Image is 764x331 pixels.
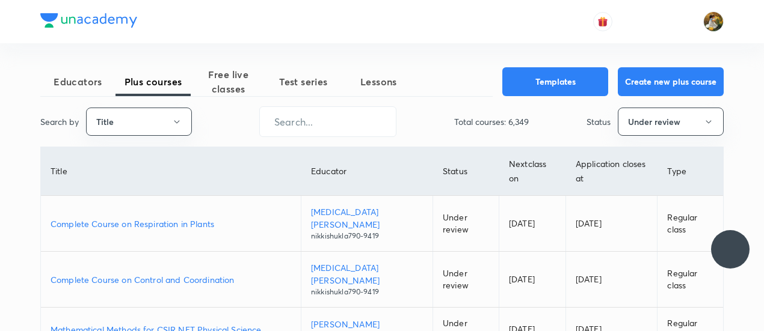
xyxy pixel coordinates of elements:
[565,252,658,308] td: [DATE]
[433,252,499,308] td: Under review
[266,74,341,89] span: Test series
[311,205,423,241] a: [MEDICAL_DATA][PERSON_NAME]nikkishukla790-9419
[40,74,116,89] span: Educators
[597,16,608,27] img: avatar
[499,147,565,196] th: Next class on
[311,205,423,231] p: [MEDICAL_DATA][PERSON_NAME]
[40,13,137,28] img: Company Logo
[40,115,79,128] p: Search by
[587,115,611,128] p: Status
[41,147,301,196] th: Title
[311,231,423,241] p: nikkishukla790-9419
[311,318,423,330] p: [PERSON_NAME]
[51,217,291,230] a: Complete Course on Respiration in Plants
[618,108,724,136] button: Under review
[311,261,423,287] p: [MEDICAL_DATA][PERSON_NAME]
[260,106,396,137] input: Search...
[703,11,724,32] img: Gayatri Chillure
[116,74,191,89] span: Plus courses
[40,13,137,31] a: Company Logo
[311,261,423,297] a: [MEDICAL_DATA][PERSON_NAME]nikkishukla790-9419
[51,273,291,286] a: Complete Course on Control and Coordination
[593,12,612,31] button: avatar
[502,67,608,96] button: Templates
[341,74,416,89] span: Lessons
[311,287,423,297] p: nikkishukla790-9419
[658,147,723,196] th: Type
[499,252,565,308] td: [DATE]
[658,252,723,308] td: Regular class
[565,147,658,196] th: Application closes at
[618,67,724,96] button: Create new plus course
[499,196,565,252] td: [DATE]
[433,196,499,252] td: Under review
[301,147,433,196] th: Educator
[454,115,529,128] p: Total courses: 6,349
[565,196,658,252] td: [DATE]
[433,147,499,196] th: Status
[86,108,192,136] button: Title
[191,67,266,96] span: Free live classes
[658,196,723,252] td: Regular class
[723,242,738,257] img: ttu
